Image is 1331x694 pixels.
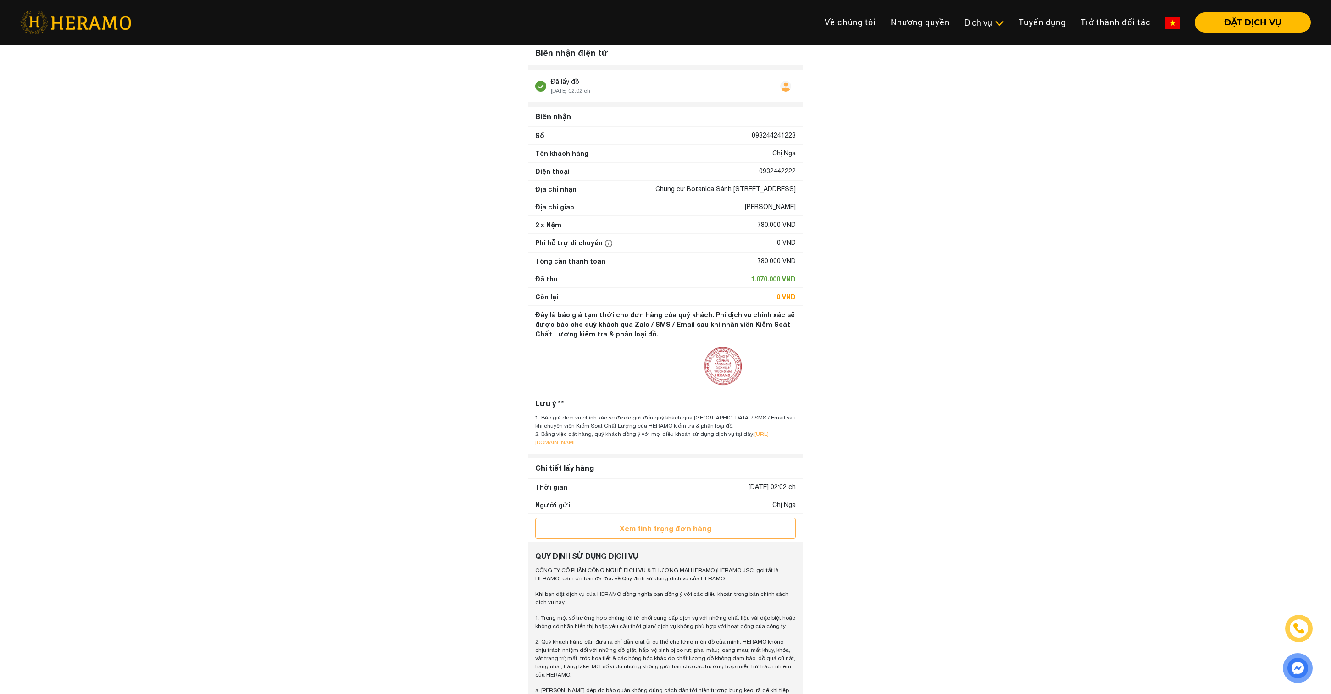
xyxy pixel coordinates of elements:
[551,77,590,87] div: Đã lấy đồ
[757,256,796,266] div: 780.000 VND
[535,413,796,430] div: 1. Báo giá dịch vụ chính xác sẽ được gửi đến quý khách qua [GEOGRAPHIC_DATA] / SMS / Email sau kh...
[535,482,567,492] div: Thời gian
[532,459,799,477] div: Chi tiết lấy hàng
[605,240,612,247] img: info
[1187,18,1311,27] a: ĐẶT DỊCH VỤ
[751,274,796,284] div: 1.070.000 VND
[535,638,796,679] p: 2. Quý khách hàng cần đưa ra chỉ dẫn giặt ủi cụ thể cho từng món đồ của mình. HERAMO không chịu t...
[1073,12,1158,32] a: Trở thành đối tác
[535,518,796,539] button: Xem tình trạng đơn hàng
[535,149,588,158] div: Tên khách hàng
[757,220,796,230] div: 780.000 VND
[1165,17,1180,29] img: vn-flag.png
[655,184,796,194] div: Chung cư Botanica Sảnh [STREET_ADDRESS]
[535,566,796,583] p: CÔNG TY CỔ PHẦN CÔNG NGHỆ DỊCH VỤ & THƯƠNG MẠI HERAMO (HERAMO JSC, gọi tắt là HERAMO) cảm ơn bạn ...
[551,88,590,94] span: [DATE] 02:02 ch
[965,17,1004,29] div: Dịch vụ
[535,500,570,510] div: Người gửi
[535,590,796,606] p: Khi bạn đặt dịch vụ của HERAMO đồng nghĩa bạn đồng ý với các điều khoản trong bản chính sách dịch...
[1287,616,1311,641] a: phone-icon
[883,12,957,32] a: Nhượng quyền
[745,202,796,212] div: [PERSON_NAME]
[1011,12,1073,32] a: Tuyển dụng
[752,131,796,140] div: 093244241223
[777,238,796,248] div: 0 VND
[535,310,796,339] div: Đây là báo giá tạm thời cho đơn hàng của quý khách. Phí dịch vụ chính xác sẽ được báo cho quý khá...
[535,238,615,248] div: Phí hỗ trợ di chuyển
[535,614,796,630] p: 1. Trong một số trường hợp chúng tôi từ chối cung cấp dịch vụ với những chất liệu vải đặc biệt ho...
[535,81,546,92] img: stick.svg
[535,430,796,446] div: 2. Bằng việc đặt hàng, quý khách đồng ý với mọi điều khoản sử dụng dịch vụ tại đây: .
[535,166,570,176] div: Điện thoại
[699,342,746,391] img: seals.png
[532,107,799,126] div: Biên nhận
[528,41,803,65] div: Biên nhận điện tử
[535,131,544,140] div: Số
[772,149,796,158] div: Chị Nga
[817,12,883,32] a: Về chúng tôi
[535,202,574,212] div: Địa chỉ giao
[535,274,558,284] div: Đã thu
[994,19,1004,28] img: subToggleIcon
[1195,12,1311,33] button: ĐẶT DỊCH VỤ
[759,166,796,176] div: 0932442222
[776,292,796,302] div: 0 VND
[535,256,605,266] div: Tổng cần thanh toán
[780,81,791,92] img: user.svg
[749,482,796,492] div: [DATE] 02:02 ch
[535,292,558,302] div: Còn lại
[772,500,796,510] div: Chị Nga
[535,184,577,194] div: Địa chỉ nhận
[1293,622,1305,634] img: phone-icon
[535,220,561,230] div: 2 x Nệm
[20,11,131,34] img: heramo-logo.png
[535,551,796,562] div: QUY ĐỊNH SỬ DỤNG DỊCH VỤ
